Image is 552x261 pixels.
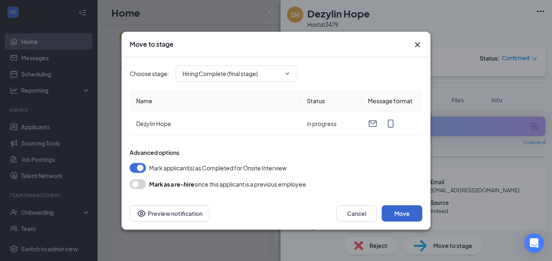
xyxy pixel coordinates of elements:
th: Name [130,90,300,112]
svg: ChevronDown [284,70,291,77]
div: Open Intercom Messenger [524,233,544,253]
div: Advanced options [130,148,422,157]
span: Mark applicant(s) as Completed for Onsite Interview [149,163,287,173]
svg: Cross [413,40,422,50]
span: Dezylin Hope [136,120,171,127]
svg: MobileSms [386,119,396,128]
b: Mark as a re-hire [149,181,194,188]
button: Move [382,205,422,222]
button: Preview notificationEye [130,205,209,222]
div: since this applicant is a previous employee. [149,179,308,189]
button: Cancel [336,205,377,222]
th: Message format [361,90,422,112]
svg: Eye [137,209,146,218]
svg: Email [368,119,378,128]
button: Close [413,40,422,50]
span: Choose stage : [130,69,169,78]
td: in progress [300,112,361,135]
th: Status [300,90,361,112]
h3: Move to stage [130,40,174,49]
